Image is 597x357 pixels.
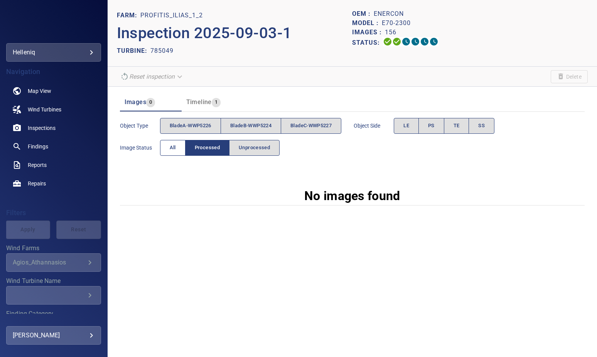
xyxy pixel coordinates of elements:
[6,82,101,100] a: map noActive
[290,121,332,130] span: bladeC-WWP5227
[13,46,94,59] div: helleniq
[469,118,494,134] button: SS
[394,118,419,134] button: LE
[195,143,220,152] span: Processed
[6,100,101,119] a: windturbines noActive
[117,70,187,83] div: Reset inspection
[304,187,400,205] p: No images found
[239,143,270,152] span: Unprocessed
[212,98,221,107] span: 1
[28,143,48,150] span: Findings
[6,311,101,317] label: Finding Category
[125,98,146,106] span: Images
[230,121,272,130] span: bladeB-WWP5224
[140,11,203,20] p: Profitis_Ilias_1_2
[403,121,409,130] span: LE
[454,121,460,130] span: TE
[150,46,174,56] p: 785049
[170,143,176,152] span: All
[352,37,383,48] p: Status:
[185,140,229,156] button: Processed
[374,9,404,19] p: Enercon
[383,37,392,46] svg: Uploading 100%
[382,19,411,28] p: E70-2300
[160,140,280,156] div: imageStatus
[352,19,382,28] p: Model :
[170,121,211,130] span: bladeA-WWP5226
[6,209,101,217] h4: Filters
[418,118,444,134] button: PS
[6,119,101,137] a: inspections noActive
[13,329,94,342] div: [PERSON_NAME]
[392,37,401,46] svg: Data Formatted 100%
[6,278,101,284] label: Wind Turbine Name
[6,253,101,272] div: Wind Farms
[6,156,101,174] a: reports noActive
[221,118,281,134] button: bladeB-WWP5224
[6,174,101,193] a: repairs noActive
[13,259,85,266] div: Agios_Athannasios
[28,180,46,187] span: Repairs
[117,70,187,83] div: Unable to reset the inspection due to your user permissions
[429,37,438,46] svg: Classification 0%
[394,118,494,134] div: objectSide
[281,118,341,134] button: bladeC-WWP5227
[146,98,155,107] span: 0
[186,98,212,106] span: Timeline
[28,106,61,113] span: Wind Turbines
[352,28,385,37] p: Images :
[6,286,101,305] div: Wind Turbine Name
[444,118,469,134] button: TE
[6,43,101,62] div: helleniq
[6,137,101,156] a: findings noActive
[6,68,101,76] h4: Navigation
[129,73,175,80] em: Reset inspection
[385,28,396,37] p: 156
[420,37,429,46] svg: Matching 0%
[411,37,420,46] svg: ML Processing 0%
[160,118,342,134] div: objectType
[229,140,280,156] button: Unprocessed
[478,121,485,130] span: SS
[160,140,186,156] button: All
[428,121,435,130] span: PS
[28,124,56,132] span: Inspections
[35,19,72,27] img: helleniq-logo
[120,144,160,152] span: Image Status
[401,37,411,46] svg: Selecting 0%
[6,245,101,251] label: Wind Farms
[120,122,160,130] span: Object type
[117,46,150,56] p: TURBINE:
[117,22,352,45] p: Inspection 2025-09-03-1
[28,87,51,95] span: Map View
[354,122,394,130] span: Object Side
[117,11,140,20] p: FARM:
[352,9,374,19] p: OEM :
[28,161,47,169] span: Reports
[551,70,588,83] span: Unable to delete the inspection due to your user permissions
[160,118,221,134] button: bladeA-WWP5226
